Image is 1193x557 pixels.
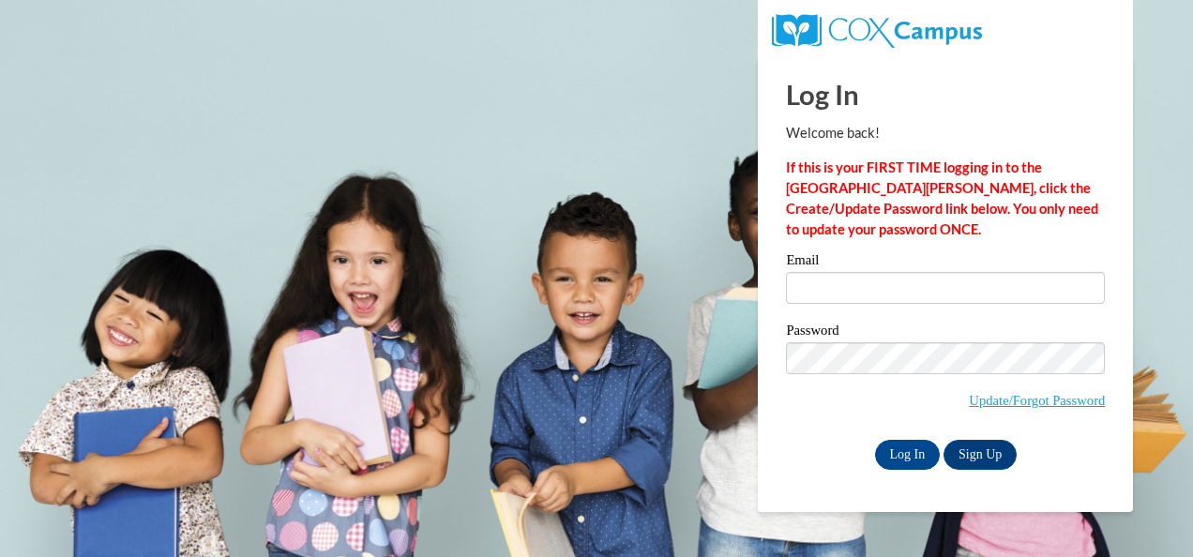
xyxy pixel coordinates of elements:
[786,324,1105,342] label: Password
[786,75,1105,113] h1: Log In
[786,159,1098,237] strong: If this is your FIRST TIME logging in to the [GEOGRAPHIC_DATA][PERSON_NAME], click the Create/Upd...
[772,14,981,48] img: COX Campus
[969,393,1105,408] a: Update/Forgot Password
[875,440,941,470] input: Log In
[944,440,1017,470] a: Sign Up
[786,253,1105,272] label: Email
[786,123,1105,143] p: Welcome back!
[772,22,981,38] a: COX Campus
